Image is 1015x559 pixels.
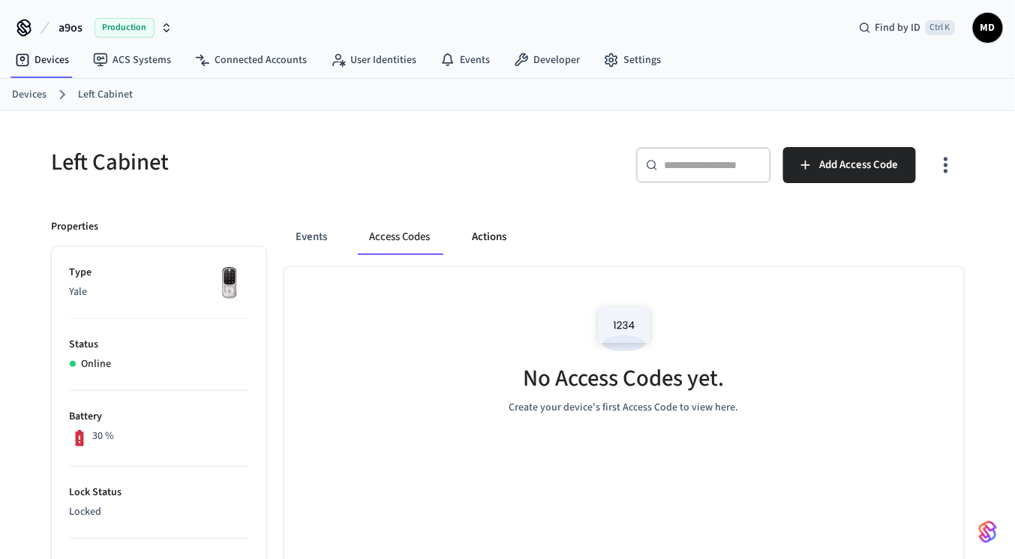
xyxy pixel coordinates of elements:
[52,219,99,235] p: Properties
[211,265,248,302] img: Yale Assure Touchscreen Wifi Smart Lock, Satin Nickel, Front
[284,219,340,255] button: Events
[70,504,248,520] p: Locked
[358,219,443,255] button: Access Codes
[783,147,916,183] button: Add Access Code
[974,14,1001,41] span: MD
[12,87,47,103] a: Devices
[979,520,997,544] img: SeamLogoGradient.69752ec5.svg
[319,47,428,74] a: User Identities
[502,47,592,74] a: Developer
[592,47,673,74] a: Settings
[847,14,967,41] div: Find by IDCtrl K
[52,147,499,178] h5: Left Cabinet
[926,20,955,35] span: Ctrl K
[524,363,725,394] h5: No Access Codes yet.
[70,409,248,425] p: Battery
[70,265,248,281] p: Type
[95,18,155,38] span: Production
[590,297,658,361] img: Access Codes Empty State
[70,485,248,500] p: Lock Status
[78,87,133,103] a: Left Cabinet
[509,400,739,416] p: Create your device's first Access Code to view here.
[92,428,114,444] p: 30 %
[59,19,83,37] span: a9os
[70,337,248,353] p: Status
[428,47,502,74] a: Events
[875,20,921,35] span: Find by ID
[3,47,81,74] a: Devices
[819,155,898,175] span: Add Access Code
[81,47,183,74] a: ACS Systems
[461,219,519,255] button: Actions
[70,284,248,300] p: Yale
[284,219,964,255] div: ant example
[973,13,1003,43] button: MD
[183,47,319,74] a: Connected Accounts
[82,356,112,372] p: Online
